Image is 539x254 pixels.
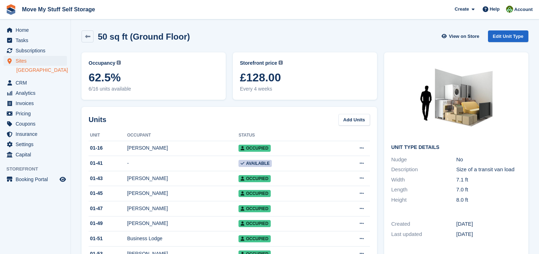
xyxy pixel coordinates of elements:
span: Storefront [6,166,71,173]
span: Invoices [16,98,58,108]
a: menu [4,46,67,56]
div: Nudge [391,156,456,164]
a: menu [4,78,67,88]
a: [GEOGRAPHIC_DATA] [16,67,67,74]
div: 01-49 [89,220,127,227]
div: [DATE] [456,220,522,228]
h2: Unit Type details [391,145,521,150]
span: Every 4 weeks [240,85,370,93]
span: Help [490,6,500,13]
a: menu [4,174,67,184]
a: menu [4,109,67,119]
div: 01-43 [89,175,127,182]
span: Booking Portal [16,174,58,184]
span: 62.5% [89,71,219,84]
span: Settings [16,139,58,149]
div: 01-51 [89,235,127,242]
div: [PERSON_NAME] [127,144,238,152]
div: Length [391,186,456,194]
div: Created [391,220,456,228]
span: Occupied [238,175,270,182]
div: Width [391,176,456,184]
span: Available [238,160,272,167]
div: Description [391,166,456,174]
div: 7.1 ft [456,176,522,184]
a: Move My Stuff Self Storage [19,4,98,15]
span: Pricing [16,109,58,119]
a: menu [4,35,67,45]
div: Size of a transit van load [456,166,522,174]
a: menu [4,150,67,160]
span: Analytics [16,88,58,98]
div: Last updated [391,230,456,238]
div: 01-16 [89,144,127,152]
span: Subscriptions [16,46,58,56]
a: menu [4,129,67,139]
div: [PERSON_NAME] [127,190,238,197]
div: Height [391,196,456,204]
div: [PERSON_NAME] [127,175,238,182]
span: £128.00 [240,71,370,84]
th: Status [238,130,329,141]
span: CRM [16,78,58,88]
a: menu [4,56,67,66]
div: Business Lodge [127,235,238,242]
span: 6/16 units available [89,85,219,93]
span: Create [455,6,469,13]
div: 7.0 ft [456,186,522,194]
span: Account [514,6,533,13]
a: menu [4,119,67,129]
span: Occupied [238,220,270,227]
span: Occupancy [89,59,115,67]
span: Storefront price [240,59,277,67]
span: Tasks [16,35,58,45]
th: Unit [89,130,127,141]
a: View on Store [441,30,482,42]
a: menu [4,98,67,108]
span: Sites [16,56,58,66]
div: [PERSON_NAME] [127,220,238,227]
span: Capital [16,150,58,160]
div: [DATE] [456,230,522,238]
span: Occupied [238,235,270,242]
a: Add Units [338,114,370,126]
div: No [456,156,522,164]
div: 01-45 [89,190,127,197]
img: 50-sqft-unit.jpg [403,59,510,139]
div: 01-41 [89,160,127,167]
td: - [127,156,238,171]
div: 01-47 [89,205,127,212]
h2: Units [89,114,106,125]
img: icon-info-grey-7440780725fd019a000dd9b08b2336e03edf1995a4989e88bcd33f0948082b44.svg [117,60,121,65]
span: Insurance [16,129,58,139]
span: Occupied [238,205,270,212]
a: menu [4,88,67,98]
img: stora-icon-8386f47178a22dfd0bd8f6a31ec36ba5ce8667c1dd55bd0f319d3a0aa187defe.svg [6,4,16,15]
a: Preview store [58,175,67,184]
h2: 50 sq ft (Ground Floor) [98,32,190,41]
span: Home [16,25,58,35]
th: Occupant [127,130,238,141]
span: Occupied [238,190,270,197]
span: Coupons [16,119,58,129]
div: [PERSON_NAME] [127,205,238,212]
img: Joel Booth [506,6,513,13]
a: menu [4,139,67,149]
span: Occupied [238,145,270,152]
a: menu [4,25,67,35]
a: Edit Unit Type [488,30,528,42]
span: View on Store [449,33,479,40]
img: icon-info-grey-7440780725fd019a000dd9b08b2336e03edf1995a4989e88bcd33f0948082b44.svg [279,60,283,65]
div: 8.0 ft [456,196,522,204]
